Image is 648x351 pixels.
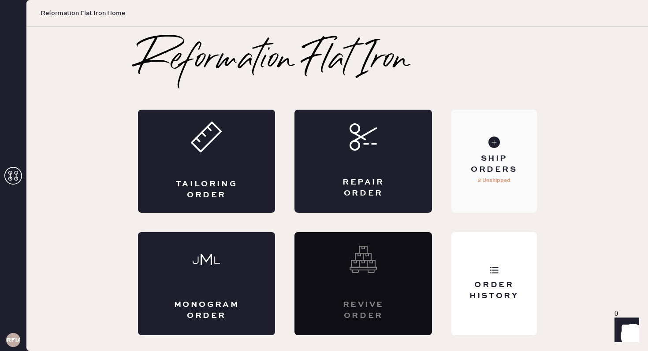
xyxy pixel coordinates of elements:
h3: RFIA [6,337,20,343]
div: Interested? Contact us at care@hemster.co [294,232,432,335]
div: Tailoring Order [173,179,240,201]
div: Ship Orders [458,153,529,175]
div: Repair Order [330,177,397,199]
div: Monogram Order [173,299,240,321]
h2: Reformation Flat Iron [138,43,411,78]
div: Order History [458,280,529,302]
span: Reformation Flat Iron Home [41,9,125,18]
p: 2 Unshipped [478,175,510,186]
iframe: Front Chat [606,311,644,349]
div: Revive order [330,299,397,321]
